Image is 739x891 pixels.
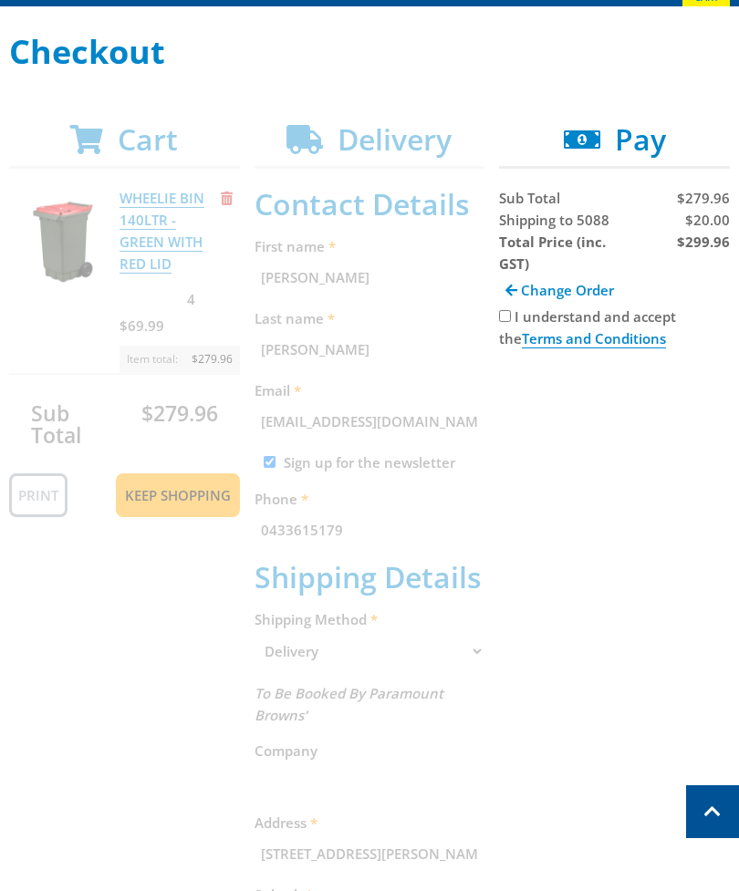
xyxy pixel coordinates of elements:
span: Shipping to 5088 [499,211,609,229]
label: I understand and accept the [499,307,676,348]
a: Change Order [499,275,620,306]
span: Change Order [521,281,614,299]
span: $20.00 [685,211,730,229]
span: Pay [615,119,666,159]
input: Please accept the terms and conditions. [499,310,511,322]
strong: $299.96 [677,233,730,251]
h1: Checkout [9,34,730,70]
span: $279.96 [677,189,730,207]
a: Terms and Conditions [522,329,666,348]
strong: Total Price (inc. GST) [499,233,606,273]
span: Sub Total [499,189,560,207]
